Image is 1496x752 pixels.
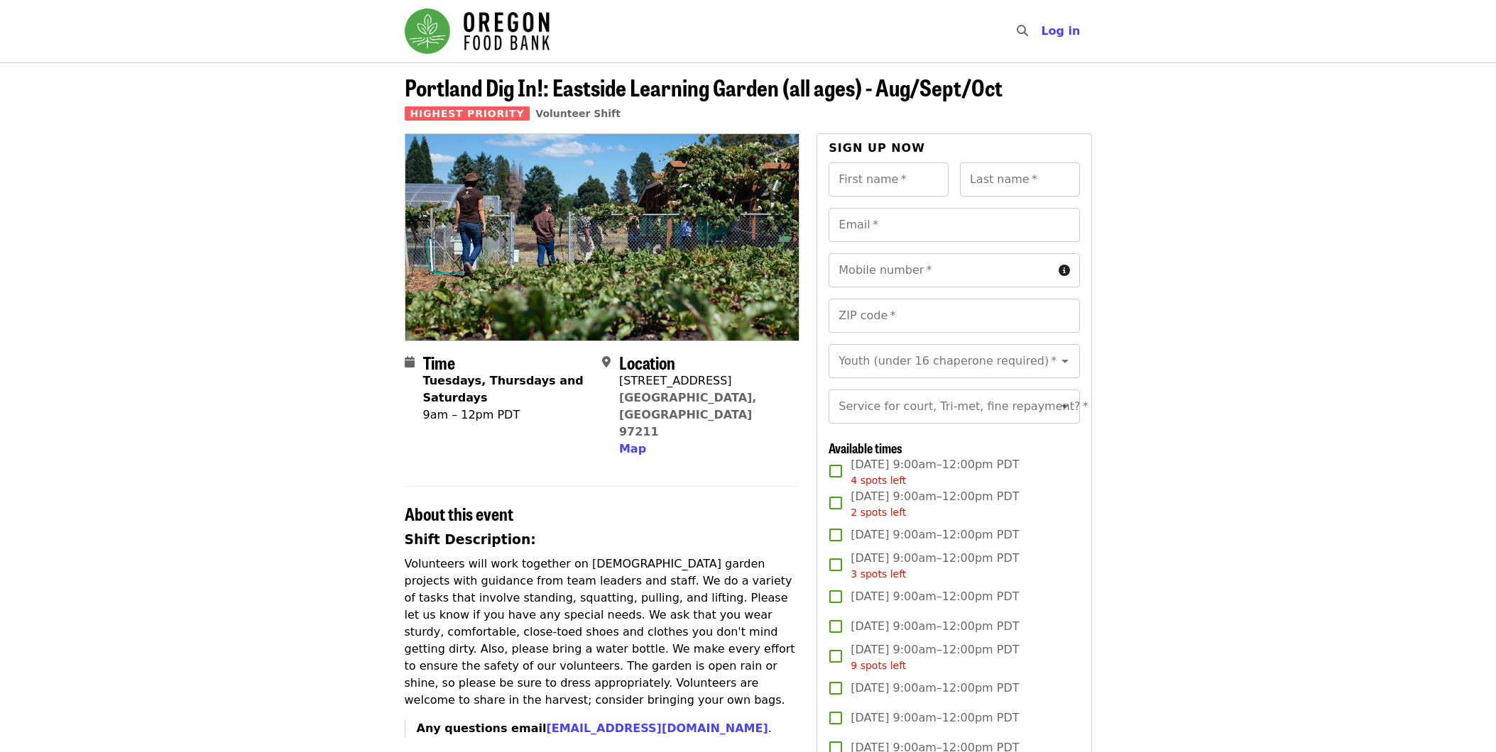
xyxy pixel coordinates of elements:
input: Email [829,208,1079,242]
span: Map [619,442,646,455]
button: Log in [1030,17,1091,45]
span: Portland Dig In!: Eastside Learning Garden (all ages) - Aug/Sept/Oct [405,70,1003,104]
img: Oregon Food Bank - Home [405,9,550,54]
span: Available times [829,438,902,457]
i: search icon [1017,24,1028,38]
i: calendar icon [405,355,415,369]
input: Search [1037,14,1048,48]
span: 9 spots left [851,660,906,671]
input: ZIP code [829,299,1079,333]
span: About this event [405,501,513,526]
a: [GEOGRAPHIC_DATA], [GEOGRAPHIC_DATA] 97211 [619,391,757,438]
span: [DATE] 9:00am–12:00pm PDT [851,488,1019,520]
span: Sign up now [829,141,925,155]
span: Log in [1041,24,1080,38]
span: 3 spots left [851,568,906,580]
span: [DATE] 9:00am–12:00pm PDT [851,588,1019,605]
span: [DATE] 9:00am–12:00pm PDT [851,550,1019,582]
div: [STREET_ADDRESS] [619,372,788,389]
span: [DATE] 9:00am–12:00pm PDT [851,618,1019,635]
p: . [417,720,800,737]
input: Mobile number [829,253,1052,287]
i: map-marker-alt icon [602,355,611,369]
span: Time [423,350,455,375]
strong: Any questions email [417,721,768,735]
button: Map [619,441,646,458]
strong: Tuesdays, Thursdays and Saturdays [423,374,584,404]
i: circle-info icon [1059,264,1070,277]
span: [DATE] 9:00am–12:00pm PDT [851,526,1019,543]
span: [DATE] 9:00am–12:00pm PDT [851,456,1019,488]
span: [DATE] 9:00am–12:00pm PDT [851,680,1019,697]
a: [EMAIL_ADDRESS][DOMAIN_NAME] [546,721,768,735]
span: 4 spots left [851,475,906,486]
input: First name [829,162,949,197]
img: Portland Dig In!: Eastside Learning Garden (all ages) - Aug/Sept/Oct organized by Oregon Food Bank [405,134,799,340]
button: Open [1055,397,1075,416]
p: Volunteers will work together on [DEMOGRAPHIC_DATA] garden projects with guidance from team leade... [405,555,800,709]
input: Last name [960,162,1080,197]
span: 2 spots left [851,507,906,518]
span: Highest Priority [405,106,530,121]
div: 9am – 12pm PDT [423,407,591,424]
a: Volunteer Shift [535,108,621,119]
strong: Shift Description: [405,532,536,547]
span: [DATE] 9:00am–12:00pm PDT [851,641,1019,673]
span: Location [619,350,675,375]
button: Open [1055,351,1075,371]
span: [DATE] 9:00am–12:00pm PDT [851,709,1019,726]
